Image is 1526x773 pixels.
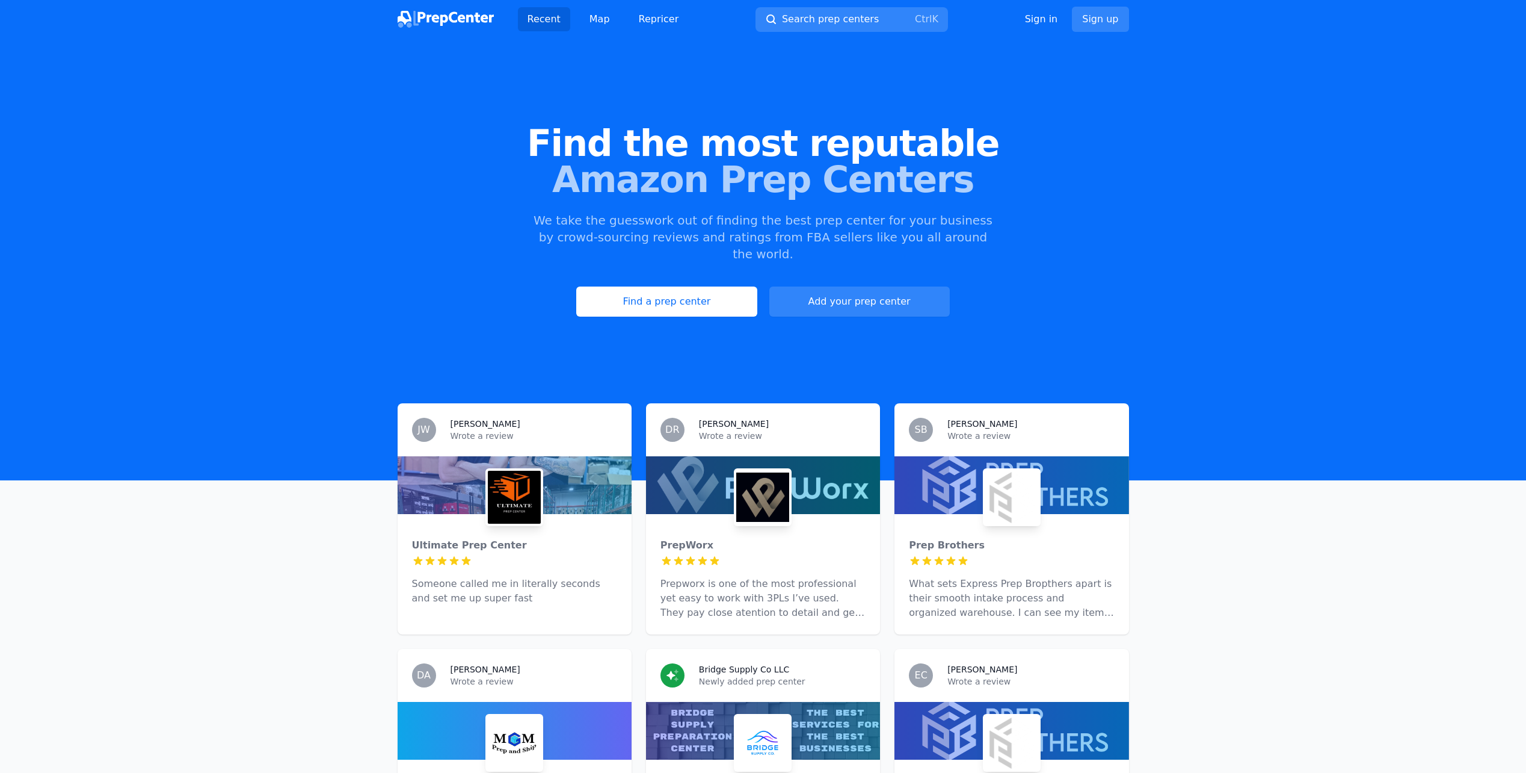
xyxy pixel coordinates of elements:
[736,471,789,524] img: PrepWorx
[915,13,932,25] kbd: Ctrl
[915,671,928,680] span: EC
[947,675,1114,688] p: Wrote a review
[985,471,1038,524] img: Prep Brothers
[769,287,950,317] a: Add your prep center
[488,471,541,524] img: Ultimate Prep Center
[915,425,928,435] span: SB
[699,663,789,675] h3: Bridge Supply Co LLC
[451,430,617,442] p: Wrote a review
[660,538,866,553] div: PrepWorx
[660,577,866,620] p: Prepworx is one of the most professional yet easy to work with 3PLs I’ve used. They pay close ate...
[646,403,880,635] a: DR[PERSON_NAME]Wrote a reviewPrepWorxPrepWorxPrepworx is one of the most professional yet easy to...
[985,716,1038,769] img: Prep Brothers
[909,538,1114,553] div: Prep Brothers
[417,671,431,680] span: DA
[947,663,1017,675] h3: [PERSON_NAME]
[699,418,769,430] h3: [PERSON_NAME]
[1025,12,1058,26] a: Sign in
[412,577,617,606] p: Someone called me in literally seconds and set me up super fast
[532,212,994,262] p: We take the guesswork out of finding the best prep center for your business by crowd-sourcing rev...
[755,7,948,32] button: Search prep centersCtrlK
[451,663,520,675] h3: [PERSON_NAME]
[699,675,866,688] p: Newly added prep center
[576,287,757,317] a: Find a prep center
[699,430,866,442] p: Wrote a review
[580,7,620,31] a: Map
[398,11,494,28] img: PrepCenter
[19,161,1507,197] span: Amazon Prep Centers
[932,13,938,25] kbd: K
[665,425,679,435] span: DR
[736,716,789,769] img: Bridge Supply Co LLC
[518,7,570,31] a: Recent
[412,538,617,553] div: Ultimate Prep Center
[894,403,1128,635] a: SB[PERSON_NAME]Wrote a reviewPrep BrothersPrep BrothersWhat sets Express Prep Bropthers apart is ...
[782,12,879,26] span: Search prep centers
[451,675,617,688] p: Wrote a review
[19,125,1507,161] span: Find the most reputable
[947,430,1114,442] p: Wrote a review
[629,7,689,31] a: Repricer
[909,577,1114,620] p: What sets Express Prep Bropthers apart is their smooth intake process and organized warehouse. I ...
[398,403,632,635] a: JW[PERSON_NAME]Wrote a reviewUltimate Prep CenterUltimate Prep CenterSomeone called me in literal...
[1072,7,1128,32] a: Sign up
[947,418,1017,430] h3: [PERSON_NAME]
[451,418,520,430] h3: [PERSON_NAME]
[488,716,541,769] img: MGM Prep and Ship LLC
[417,425,430,435] span: JW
